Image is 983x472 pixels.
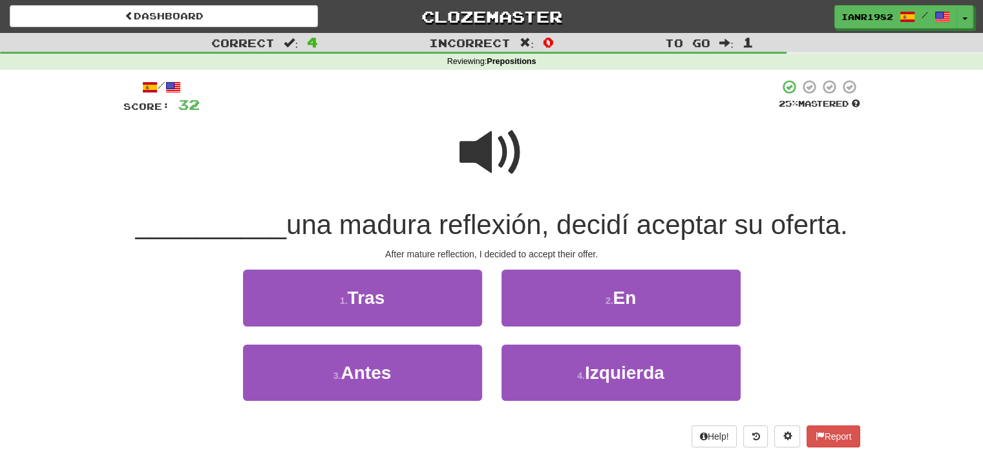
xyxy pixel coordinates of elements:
span: 1 [743,34,754,50]
span: : [719,38,734,48]
div: After mature reflection, I decided to accept their offer. [123,248,860,261]
span: : [284,38,298,48]
div: / [123,79,200,95]
button: 3.Antes [243,345,482,401]
a: Dashboard [10,5,318,27]
span: Incorrect [429,36,511,49]
button: 4.Izquierda [502,345,741,401]
span: 32 [178,96,200,113]
span: En [613,288,636,308]
span: __________ [135,209,286,240]
button: 1.Tras [243,270,482,326]
span: / [922,10,928,19]
small: 2 . [606,295,613,306]
span: 4 [307,34,318,50]
div: Mastered [779,98,860,110]
span: IanR1982 [841,11,893,23]
small: 1 . [340,295,348,306]
a: IanR1982 / [834,5,957,28]
a: Clozemaster [337,5,646,28]
button: Round history (alt+y) [743,425,768,447]
small: 3 . [333,370,341,381]
span: una madura reflexión, decidí aceptar su oferta. [286,209,848,240]
span: 0 [543,34,554,50]
span: Correct [211,36,275,49]
strong: Prepositions [487,57,536,66]
span: Score: [123,101,170,112]
button: Report [807,425,860,447]
span: : [520,38,534,48]
button: 2.En [502,270,741,326]
small: 4 . [577,370,585,381]
span: Izquierda [585,363,664,383]
span: To go [665,36,710,49]
span: Antes [341,363,391,383]
span: 25 % [779,98,798,109]
button: Help! [692,425,737,447]
span: Tras [348,288,385,308]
